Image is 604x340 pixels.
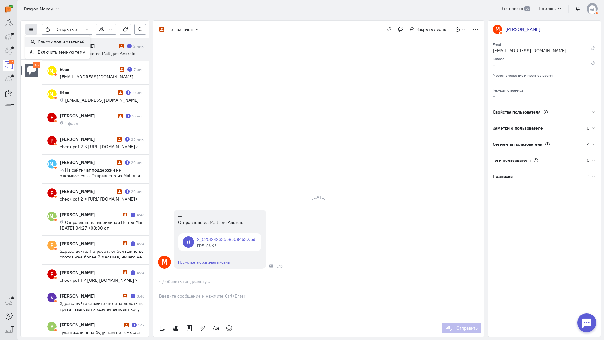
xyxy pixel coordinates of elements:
[488,120,587,136] div: Заметки о пользователе
[501,6,523,11] span: Что нового
[60,136,115,142] div: [PERSON_NAME]
[50,190,53,196] text: Р
[24,6,53,12] span: Dragon Money
[31,161,73,167] text: [PERSON_NAME]
[539,6,556,11] span: Помощь
[123,294,127,298] i: Диалог не разобран
[60,66,118,72] div: Ебзк
[488,168,588,184] div: Подписки
[60,277,137,283] span: check.pdf 1 < [URL][DOMAIN_NAME]>
[60,167,140,184] span: На сайте чат поддержки не открывается -- Отправлено из Mail для Android
[50,323,53,330] text: В
[442,323,481,333] button: Отправить
[493,141,542,147] span: Сегменты пользователя
[124,323,129,327] i: Диалог не разобран
[60,144,138,150] span: check.pdf 2 < [URL][DOMAIN_NAME]>
[587,125,590,131] div: 0
[60,74,134,80] span: [EMAIL_ADDRESS][DOMAIN_NAME]
[127,44,132,48] div: Есть неотвеченное сообщение пользователя
[119,44,124,48] i: Диалог не разобран
[123,270,127,275] i: Диалог не разобран
[60,212,121,218] div: [PERSON_NAME]
[50,294,54,301] text: V
[495,26,500,32] text: М
[60,293,121,299] div: [PERSON_NAME]
[497,3,533,14] a: Что нового 39
[60,322,122,328] div: [PERSON_NAME]
[60,188,115,195] div: [PERSON_NAME]
[131,270,135,275] div: Есть неотвеченное сообщение пользователя
[137,293,144,299] div: 3:46
[60,241,121,247] div: [PERSON_NAME]
[131,189,144,194] div: 26 мин.
[50,137,53,144] text: Р
[493,157,531,163] span: Теги пользователя
[117,137,122,142] i: Диалог не разобран
[132,323,137,327] div: Есть неотвеченное сообщение пользователя
[125,189,130,194] div: Есть неотвеченное сообщение пользователя
[123,212,127,217] i: Диалог не разобран
[493,55,507,61] small: Телефон
[9,60,14,64] div: 15
[456,325,478,331] span: Отправить
[60,248,144,271] span: Здравствуйте. Не работают большинство слотов уже более 2 месяцев, ничего не помогает. Подскажите ...
[132,113,144,119] div: 16 мин.
[493,71,596,78] div: Местоположение и местное время
[25,37,90,47] button: Список пользователей
[131,137,144,142] div: 23 мин.
[162,258,167,267] text: М
[33,62,41,69] div: 15
[493,93,495,99] span: –
[131,212,135,217] div: Есть неотвеченное сообщение пользователя
[50,271,53,277] text: Р
[31,213,73,219] text: [PERSON_NAME]
[493,62,581,70] div: –
[137,241,144,246] div: 4:34
[123,241,127,246] i: Диалог не разобран
[178,213,262,225] div: -- Отправлено из Mail для Android
[65,97,139,103] span: [EMAIL_ADDRESS][DOMAIN_NAME]
[134,67,144,72] div: 7 мин.
[117,189,122,194] i: Диалог не разобран
[178,260,230,264] a: Посмотреть оригинал письма
[131,294,135,298] div: Есть неотвеченное сообщение пользователя
[587,3,598,14] img: default-v4.png
[57,26,77,32] span: Открытые
[406,24,452,35] button: Закрыть диалог
[167,26,193,32] div: Не назначен
[118,114,123,118] i: Диалог не разобран
[60,196,138,202] span: check.pdf 2 < [URL][DOMAIN_NAME]>
[118,90,123,95] i: Диалог не разобран
[117,160,122,165] i: Диалог не разобран
[60,159,115,166] div: [PERSON_NAME]
[31,67,73,74] text: [PERSON_NAME]
[65,51,136,56] span: -- Отправлено из Mail для Android
[535,3,566,14] button: Помощь
[125,160,130,165] div: Есть неотвеченное сообщение пользователя
[60,89,116,96] div: Ебзк
[65,121,78,126] span: 1 файл
[126,114,131,118] div: Есть неотвеченное сообщение пользователя
[132,90,144,95] div: 10 мин.
[3,60,14,71] a: 15
[587,157,590,163] div: 0
[493,78,495,84] span: –
[31,91,73,97] text: [PERSON_NAME]
[305,193,333,201] div: [DATE]
[493,86,596,93] div: Текущая страница
[60,301,144,323] span: Здравствуйте скажите что мне делать не грузит ваш сайт я сделал депозит хочу поиграть но у меня н...
[269,264,273,268] div: Почта
[137,212,144,218] div: 4:43
[25,47,90,57] button: Включить темную тему
[131,160,144,165] div: 26 мин.
[5,5,13,13] img: carrot-quest.svg
[127,67,132,72] div: Есть неотвеченное сообщение пользователя
[60,269,121,276] div: [PERSON_NAME]
[588,173,590,179] div: 1
[156,24,203,35] button: Не назначен
[524,6,530,11] span: 39
[126,90,131,95] div: Есть неотвеченное сообщение пользователя
[20,3,63,14] button: Dragon Money
[125,137,130,142] div: Есть неотвеченное сообщение пользователя
[60,219,143,242] span: Отправлено из мобильной Почты Mail [DATE] 04:27 +03:00 от [EMAIL_ADDRESS][DOMAIN_NAME] <[EMAIL_AD...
